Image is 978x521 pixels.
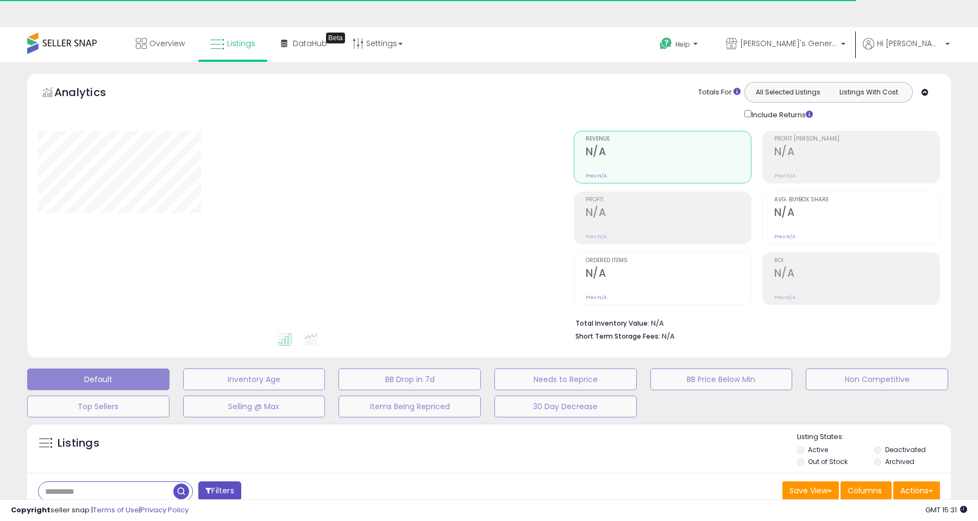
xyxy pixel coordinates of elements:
[774,233,795,240] small: Prev: N/A
[273,27,335,60] a: DataHub
[586,145,751,160] h2: N/A
[736,108,826,120] div: Include Returns
[586,197,751,203] span: Profit
[227,38,255,49] span: Listings
[575,332,660,341] b: Short Term Storage Fees:
[27,368,170,390] button: Default
[128,27,193,60] a: Overview
[774,267,939,282] h2: N/A
[586,267,751,282] h2: N/A
[586,173,607,179] small: Prev: N/A
[586,136,751,142] span: Revenue
[774,145,939,160] h2: N/A
[718,27,854,62] a: [PERSON_NAME]'s General Goods
[293,38,327,49] span: DataHub
[774,136,939,142] span: Profit [PERSON_NAME]
[806,368,948,390] button: Non Competitive
[650,368,793,390] button: BB Price Below Min
[575,319,649,328] b: Total Inventory Value:
[27,396,170,417] button: Top Sellers
[828,85,909,99] button: Listings With Cost
[698,87,741,98] div: Totals For
[183,368,325,390] button: Inventory Age
[659,37,673,50] i: Get Help
[863,38,950,62] a: Hi [PERSON_NAME]
[586,294,607,301] small: Prev: N/A
[586,258,751,264] span: Ordered Items
[774,294,795,301] small: Prev: N/A
[877,38,942,49] span: Hi [PERSON_NAME]
[338,396,481,417] button: Items Being Repriced
[651,29,709,62] a: Help
[575,316,932,329] li: N/A
[54,85,127,103] h5: Analytics
[662,331,675,341] span: N/A
[183,396,325,417] button: Selling @ Max
[338,368,481,390] button: BB Drop in 7d
[774,173,795,179] small: Prev: N/A
[748,85,829,99] button: All Selected Listings
[344,27,411,60] a: Settings
[494,396,637,417] button: 30 Day Decrease
[11,505,51,515] strong: Copyright
[774,206,939,221] h2: N/A
[149,38,185,49] span: Overview
[202,27,264,60] a: Listings
[774,258,939,264] span: ROI
[774,197,939,203] span: Avg. Buybox Share
[326,33,345,43] div: Tooltip anchor
[586,206,751,221] h2: N/A
[11,505,189,516] div: seller snap | |
[675,40,690,49] span: Help
[586,233,607,240] small: Prev: N/A
[494,368,637,390] button: Needs to Reprice
[740,38,838,49] span: [PERSON_NAME]'s General Goods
